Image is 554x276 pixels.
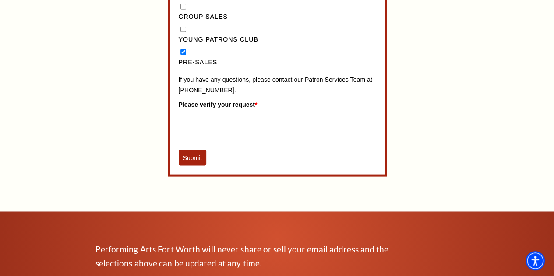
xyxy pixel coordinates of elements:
[95,242,402,270] p: Performing Arts Fort Worth will never share or sell your email address and the selections above c...
[179,57,376,68] label: Pre-Sales
[526,251,545,270] div: Accessibility Menu
[179,100,376,109] label: Please verify your request
[179,112,312,146] iframe: reCAPTCHA
[179,75,376,95] p: If you have any questions, please contact our Patron Services Team at [PHONE_NUMBER].
[179,35,376,45] label: Young Patrons Club
[179,12,376,22] label: Group Sales
[179,150,207,166] button: Submit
